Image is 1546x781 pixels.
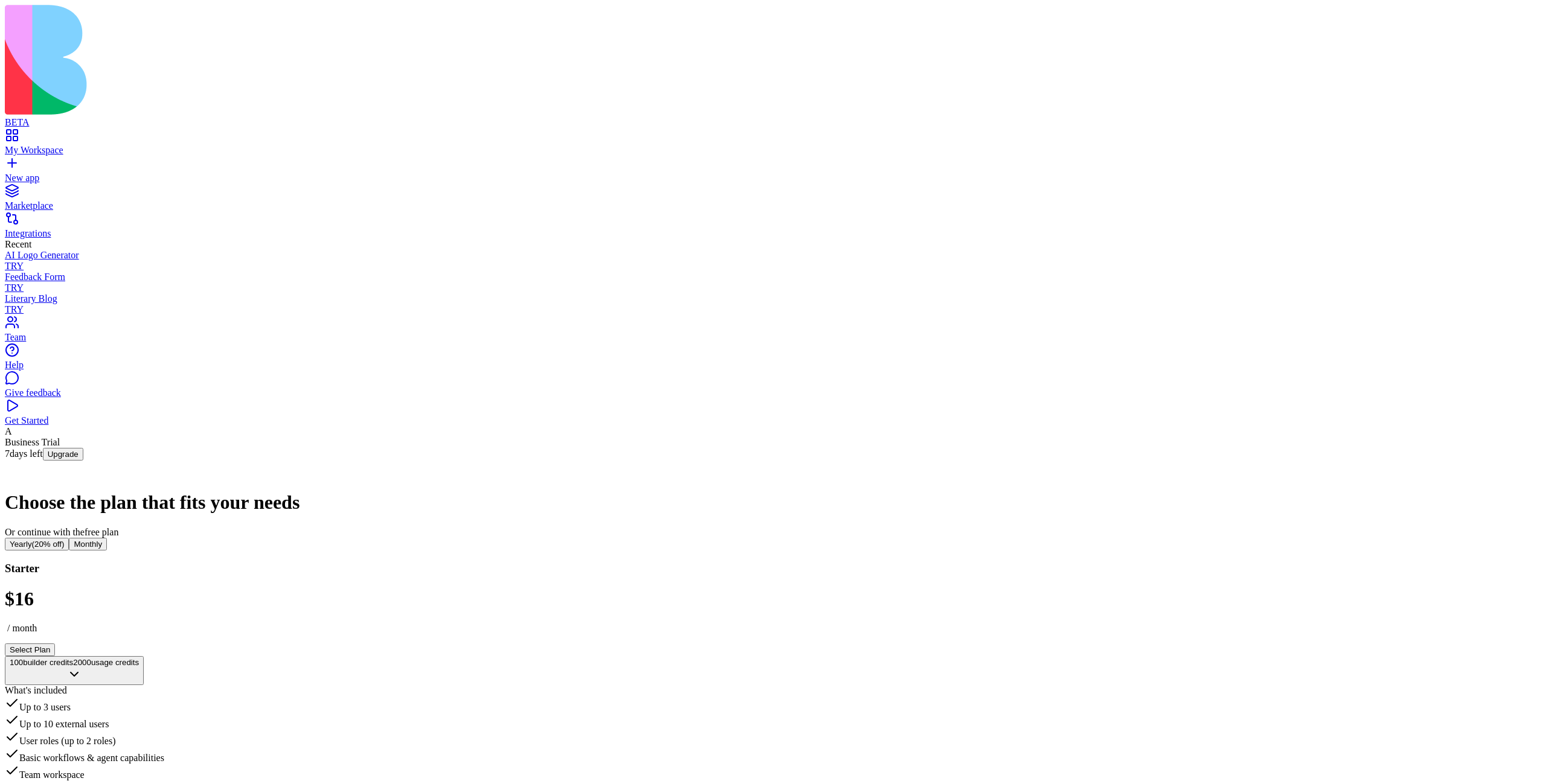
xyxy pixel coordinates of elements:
a: Marketplace [5,190,1541,211]
span: Team workspace [19,770,85,780]
span: What's included [5,685,67,695]
h1: Choose the plan that fits your needs [5,491,1541,514]
a: New app [5,162,1541,183]
div: Integrations [5,228,1541,239]
button: Monthly [69,538,107,550]
button: Upgrade [43,448,83,461]
a: Feedback FormTRY [5,272,1541,293]
div: Marketplace [5,200,1541,211]
a: Team [5,321,1541,343]
div: TRY [5,282,1541,293]
img: logo [5,5,490,115]
span: Business Trial [5,437,60,459]
div: New app [5,173,1541,183]
span: Up to 3 users [19,702,71,712]
a: Get Started [5,404,1541,426]
div: AI Logo Generator [5,250,1541,261]
a: Literary BlogTRY [5,293,1541,315]
a: BETA [5,106,1541,128]
a: My Workspace [5,134,1541,156]
a: Integrations [5,217,1541,239]
h3: Starter [5,562,1541,575]
div: Give feedback [5,387,1541,398]
a: AI Logo GeneratorTRY [5,250,1541,272]
span: Basic workflows & agent capabilities [19,753,164,763]
a: Upgrade [43,448,83,459]
button: Yearly [5,538,69,550]
a: Give feedback [5,377,1541,398]
div: TRY [5,261,1541,272]
div: Team [5,332,1541,343]
div: My Workspace [5,145,1541,156]
button: Select Plan [5,643,55,656]
div: Get Started [5,415,1541,426]
div: BETA [5,117,1541,128]
p: / month [5,623,1541,634]
div: TRY [5,304,1541,315]
span: A [5,426,12,436]
span: (20% off) [32,540,65,549]
h1: $ 16 [5,588,1541,610]
span: Recent [5,239,31,249]
div: Feedback Form [5,272,1541,282]
div: Literary Blog [5,293,1541,304]
span: User roles (up to 2 roles) [19,736,116,746]
span: Up to 10 external users [19,719,109,729]
span: free plan [85,527,118,537]
a: Help [5,349,1541,371]
span: Or continue with the [5,527,85,537]
span: 7 days left [5,448,43,459]
div: Help [5,360,1541,371]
